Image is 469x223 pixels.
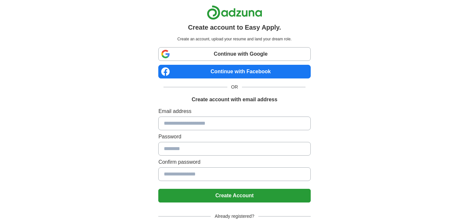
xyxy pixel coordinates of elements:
[211,213,258,220] span: Already registered?
[227,84,242,91] span: OR
[188,22,281,32] h1: Create account to Easy Apply.
[207,5,262,20] img: Adzuna logo
[192,96,277,104] h1: Create account with email address
[158,189,310,202] button: Create Account
[158,65,310,78] a: Continue with Facebook
[158,133,310,141] label: Password
[158,107,310,115] label: Email address
[158,158,310,166] label: Confirm password
[158,47,310,61] a: Continue with Google
[160,36,309,42] p: Create an account, upload your resume and land your dream role.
